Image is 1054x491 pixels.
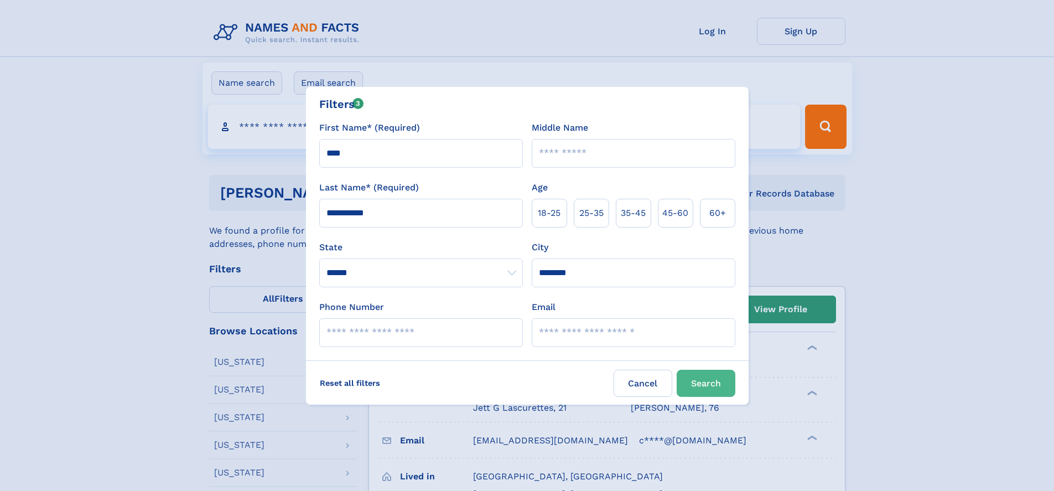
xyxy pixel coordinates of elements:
[532,241,548,254] label: City
[579,206,604,220] span: 25‑35
[538,206,560,220] span: 18‑25
[621,206,646,220] span: 35‑45
[677,370,735,397] button: Search
[319,181,419,194] label: Last Name* (Required)
[313,370,387,396] label: Reset all filters
[319,301,384,314] label: Phone Number
[709,206,726,220] span: 60+
[662,206,688,220] span: 45‑60
[532,301,555,314] label: Email
[319,121,420,135] label: First Name* (Required)
[532,181,548,194] label: Age
[319,96,364,112] div: Filters
[319,241,523,254] label: State
[614,370,672,397] label: Cancel
[532,121,588,135] label: Middle Name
